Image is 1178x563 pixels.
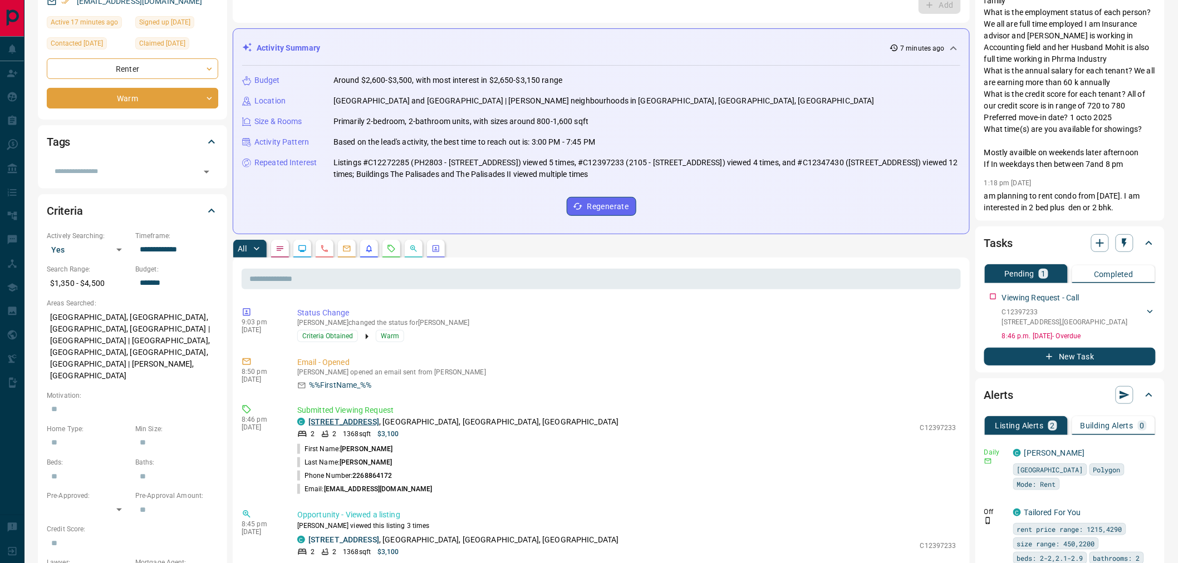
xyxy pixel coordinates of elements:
[1002,292,1079,304] p: Viewing Request - Call
[51,38,103,49] span: Contacted [DATE]
[1024,508,1081,517] a: Tailored For You
[1093,464,1121,475] span: Polygon
[47,491,130,501] p: Pre-Approved:
[297,357,956,368] p: Email - Opened
[47,524,218,534] p: Credit Score:
[343,429,371,439] p: 1368 sqft
[1094,270,1133,278] p: Completed
[297,368,956,376] p: [PERSON_NAME] opened an email sent from [PERSON_NAME]
[297,457,392,467] p: Last Name:
[47,298,218,308] p: Areas Searched:
[1081,422,1133,429] p: Building Alerts
[340,445,392,453] span: [PERSON_NAME]
[297,484,433,494] p: Email:
[920,423,956,433] p: C12397233
[377,547,399,557] p: $3,100
[297,418,305,426] div: condos.ca
[1017,524,1122,535] span: rent price range: 1215,4290
[47,133,70,151] h2: Tags
[47,16,130,32] div: Thu Sep 11 2025
[254,116,302,127] p: Size & Rooms
[333,116,588,127] p: Primarily 2-bedroom, 2-bathroom units, with sizes around 800-1,600 sqft
[1017,538,1095,549] span: size range: 450,2200
[47,231,130,241] p: Actively Searching:
[333,157,960,180] p: Listings #C12272285 (PH2803 - [STREET_ADDRESS]) viewed 5 times, #C12397233 (2105 - [STREET_ADDRES...
[984,348,1156,366] button: New Task
[242,376,281,383] p: [DATE]
[311,547,315,557] p: 2
[311,429,315,439] p: 2
[901,43,945,53] p: 7 minutes ago
[47,264,130,274] p: Search Range:
[308,534,619,546] p: , [GEOGRAPHIC_DATA], [GEOGRAPHIC_DATA], [GEOGRAPHIC_DATA]
[308,535,379,544] a: [STREET_ADDRESS]
[47,88,218,108] div: Warm
[242,416,281,423] p: 8:46 pm
[381,330,399,342] span: Warm
[320,244,329,253] svg: Calls
[242,368,281,376] p: 8:50 pm
[984,179,1032,187] p: 1:18 pm [DATE]
[1140,422,1145,429] p: 0
[333,95,875,107] p: [GEOGRAPHIC_DATA] and [GEOGRAPHIC_DATA] | [PERSON_NAME] neighbourhoods in [GEOGRAPHIC_DATA], [GEO...
[1004,270,1034,278] p: Pending
[308,416,619,428] p: , [GEOGRAPHIC_DATA], [GEOGRAPHIC_DATA], [GEOGRAPHIC_DATA]
[238,245,247,253] p: All
[387,244,396,253] svg: Requests
[984,447,1007,457] p: Daily
[297,536,305,544] div: condos.ca
[135,264,218,274] p: Budget:
[297,404,956,416] p: Submitted Viewing Request
[254,136,309,148] p: Activity Pattern
[1002,331,1156,341] p: 8:46 p.m. [DATE] - Overdue
[1013,508,1021,516] div: condos.ca
[308,417,379,426] a: [STREET_ADDRESS]
[1002,305,1156,329] div: C12397233[STREET_ADDRESS],[GEOGRAPHIC_DATA]
[333,75,562,86] p: Around $2,600-$3,500, with most interest in $2,650-$3,150 range
[302,330,353,342] span: Criteria Obtained
[199,164,214,180] button: Open
[377,429,399,439] p: $3,100
[47,197,218,224] div: Criteria
[1017,478,1056,490] span: Mode: Rent
[242,38,960,58] div: Activity Summary7 minutes ago
[47,37,130,53] div: Mon Jul 07 2025
[332,429,336,439] p: 2
[984,382,1156,408] div: Alerts
[333,136,595,148] p: Based on the lead's activity, the best time to reach out is: 3:00 PM - 7:45 PM
[297,444,393,454] p: First Name:
[309,379,372,391] p: %%FirstName_%%
[139,17,190,28] span: Signed up [DATE]
[340,458,392,466] span: [PERSON_NAME]
[297,319,956,327] p: [PERSON_NAME] changed the status for [PERSON_NAME]
[1051,422,1055,429] p: 2
[332,547,336,557] p: 2
[1002,307,1128,317] p: C12397233
[47,129,218,155] div: Tags
[242,318,281,326] p: 9:03 pm
[984,386,1013,404] h2: Alerts
[51,17,118,28] span: Active 17 minutes ago
[139,38,185,49] span: Claimed [DATE]
[242,528,281,536] p: [DATE]
[984,190,1156,214] p: am planning to rent condo from [DATE]. I am interested in 2 bed plus den or 2 bhk.
[920,541,956,551] p: C12397233
[298,244,307,253] svg: Lead Browsing Activity
[409,244,418,253] svg: Opportunities
[984,517,992,525] svg: Push Notification Only
[47,202,83,220] h2: Criteria
[567,197,636,216] button: Regenerate
[984,507,1007,517] p: Off
[242,423,281,431] p: [DATE]
[47,308,218,385] p: [GEOGRAPHIC_DATA], [GEOGRAPHIC_DATA], [GEOGRAPHIC_DATA], [GEOGRAPHIC_DATA] | [GEOGRAPHIC_DATA] | ...
[242,520,281,528] p: 8:45 pm
[342,244,351,253] svg: Emails
[297,471,392,481] p: Phone Number:
[324,485,433,493] span: [EMAIL_ADDRESS][DOMAIN_NAME]
[47,274,130,293] p: $1,350 - $4,500
[47,457,130,467] p: Beds:
[1013,449,1021,457] div: condos.ca
[47,424,130,434] p: Home Type:
[984,457,992,465] svg: Email
[135,424,218,434] p: Min Size:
